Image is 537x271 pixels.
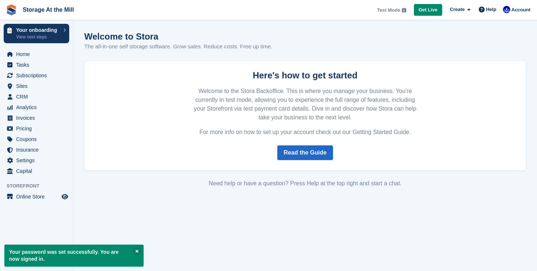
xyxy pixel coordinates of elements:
p: Welcome to the Stora Backoffice. This is where you manage your business. You're currently in test... [189,87,421,122]
span: Capital [16,166,60,176]
span: Pricing [16,123,60,134]
span: Settings [16,155,60,166]
p: Your password was set successfully. You are now signed in. [4,245,144,267]
a: Get Live [414,4,442,16]
p: View next steps [16,34,60,40]
span: Account [511,6,530,14]
span: Analytics [16,102,60,112]
img: icon-info-grey-7440780725fd019a000dd9b08b2336e03edf1995a4989e88bcd33f0948082b44.svg [402,8,406,12]
img: Seb Santiago [503,6,510,13]
span: Home [16,49,60,59]
a: menu [4,145,69,155]
a: Storage At the Mill [20,4,77,16]
a: menu [4,192,69,202]
a: Your onboarding View next steps [4,24,69,43]
div: Need help or have a question? Press Help at the top right and start a chat. [84,179,526,188]
a: Read the Guide [277,145,333,160]
span: Storefront [7,182,73,190]
img: stora-icon-8386f47178a22dfd0bd8f6a31ec36ba5ce8667c1dd55bd0f319d3a0aa187defe.svg [6,4,17,15]
strong: Here's how to get started [253,70,358,80]
a: menu [4,102,69,112]
span: Help [486,6,496,13]
span: Coupons [16,134,60,144]
span: Invoices [16,113,60,123]
span: Create [450,6,464,13]
a: menu [4,166,69,176]
span: Online Store [16,192,60,202]
a: menu [4,92,69,102]
a: menu [4,49,69,59]
a: menu [4,70,69,81]
span: Insurance [16,145,60,155]
span: Tasks [16,60,60,70]
a: menu [4,134,69,144]
a: menu [4,155,69,166]
span: Subscriptions [16,70,60,81]
h1: Welcome to Stora [84,31,273,41]
a: menu [4,60,69,70]
span: Test Mode [377,7,400,14]
span: Get Live [419,6,437,14]
a: menu [4,123,69,134]
p: The all-in-one self storage software. Grow sales. Reduce costs. Free up time. [84,42,273,51]
span: CRM [16,92,60,102]
a: menu [4,113,69,123]
a: menu [4,81,69,91]
p: Your onboarding [16,27,60,33]
a: Preview store [60,192,69,201]
p: For more info on how to set up your account check out our Getting Started Guide. [189,128,421,137]
span: Sites [16,81,60,91]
